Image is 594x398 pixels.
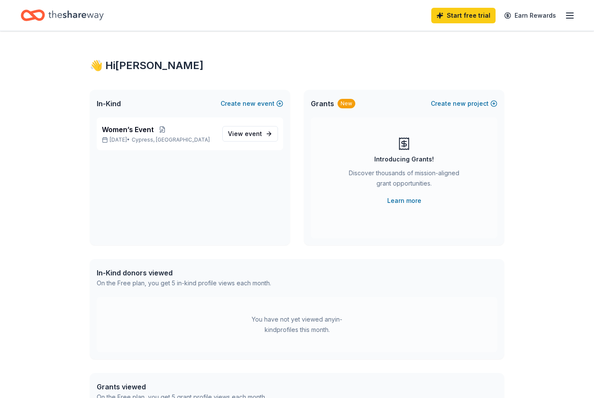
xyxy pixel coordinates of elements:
[90,59,504,73] div: 👋 Hi [PERSON_NAME]
[245,130,262,137] span: event
[97,268,271,278] div: In-Kind donors viewed
[431,8,496,23] a: Start free trial
[97,382,266,392] div: Grants viewed
[21,5,104,25] a: Home
[97,98,121,109] span: In-Kind
[221,98,283,109] button: Createnewevent
[132,136,210,143] span: Cypress, [GEOGRAPHIC_DATA]
[243,98,256,109] span: new
[97,278,271,288] div: On the Free plan, you get 5 in-kind profile views each month.
[345,168,463,192] div: Discover thousands of mission-aligned grant opportunities.
[222,126,278,142] a: View event
[387,196,421,206] a: Learn more
[453,98,466,109] span: new
[228,129,262,139] span: View
[431,98,497,109] button: Createnewproject
[338,99,355,108] div: New
[374,154,434,164] div: Introducing Grants!
[499,8,561,23] a: Earn Rewards
[102,136,215,143] p: [DATE] •
[243,314,351,335] div: You have not yet viewed any in-kind profiles this month.
[311,98,334,109] span: Grants
[102,124,154,135] span: Women’s Event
